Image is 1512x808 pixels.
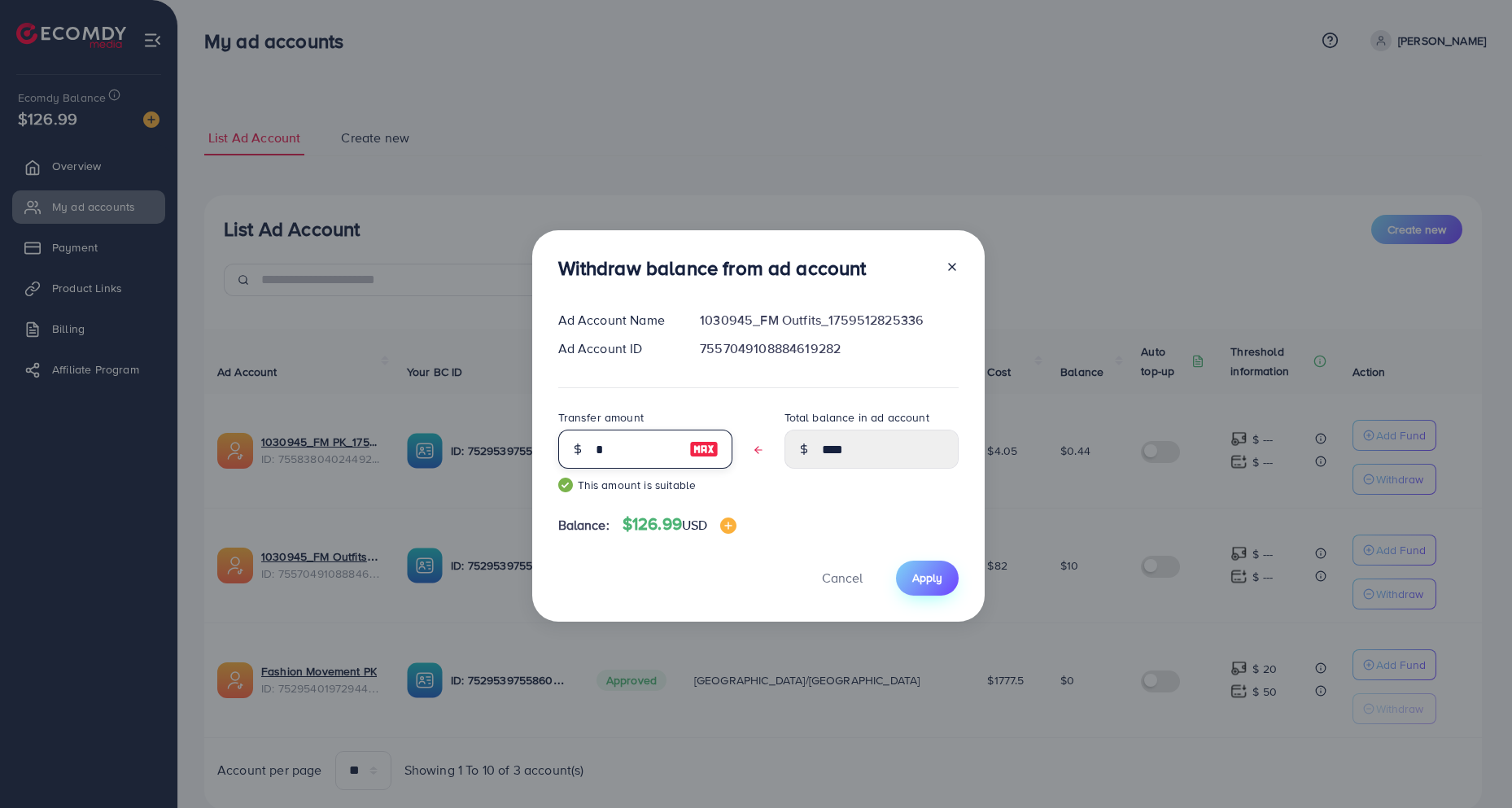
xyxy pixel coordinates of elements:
label: Transfer amount [558,409,644,426]
label: Total balance in ad account [784,409,929,426]
button: Apply [896,561,959,596]
span: Cancel [822,569,863,587]
div: 1030945_FM Outfits_1759512825336 [687,311,971,330]
button: Cancel [802,561,883,596]
div: Ad Account ID [545,339,688,358]
img: image [689,439,719,459]
h3: Withdraw balance from ad account [558,256,867,280]
img: image [720,518,736,534]
img: guide [558,478,573,492]
span: Apply [912,570,942,586]
h4: $126.99 [623,514,737,535]
small: This amount is suitable [558,477,732,493]
span: USD [682,516,707,534]
div: Ad Account Name [545,311,688,330]
span: Balance: [558,516,610,535]
div: 7557049108884619282 [687,339,971,358]
iframe: Chat [1443,735,1500,796]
